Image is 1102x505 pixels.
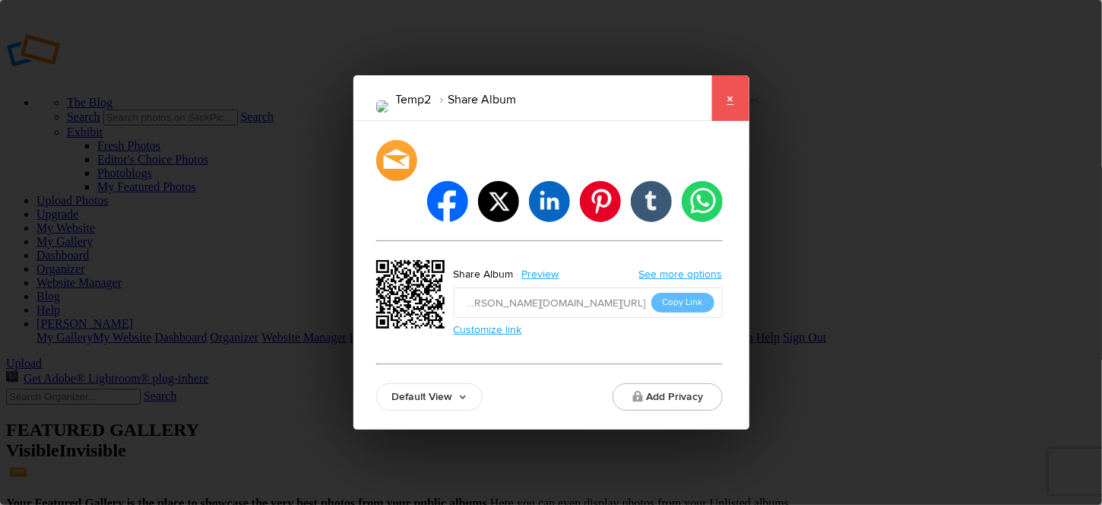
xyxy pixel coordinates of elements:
[376,100,388,113] img: 5-31_v._Sterling_AFC_0049.png
[711,75,749,121] a: ×
[514,265,571,284] a: Preview
[682,181,723,222] li: whatsapp
[529,181,570,222] li: linkedin
[454,323,522,336] a: Customize link
[478,181,519,222] li: twitter
[639,268,723,281] a: See more options
[580,181,621,222] li: pinterest
[613,383,723,411] button: Add Privacy
[376,383,483,411] a: Default View
[454,265,514,284] div: Share Album
[376,260,449,333] div: https://slickpic.us/18456428Ozkz
[432,87,517,113] li: Share Album
[631,181,672,222] li: tumblr
[396,87,432,113] li: Temp2
[427,181,468,222] li: facebook
[651,293,714,313] button: Copy Link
